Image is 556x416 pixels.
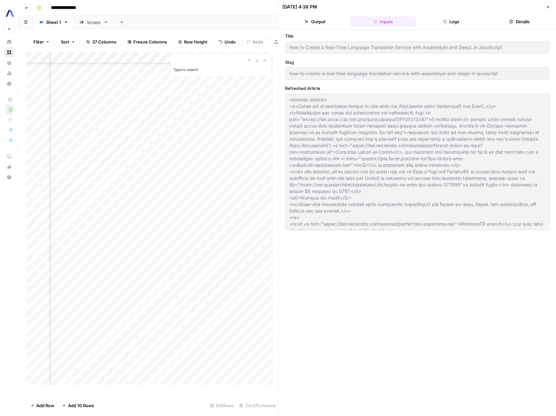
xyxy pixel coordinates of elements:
[4,162,14,172] div: What's new?
[418,16,484,27] button: Logs
[133,39,167,45] span: Freeze Columns
[87,19,101,26] div: Scrape
[285,33,550,39] label: Title
[61,39,69,45] span: Sort
[36,402,54,409] span: Add Row
[4,172,14,182] button: Help + Support
[487,16,552,27] button: Details
[4,58,14,68] a: Your Data
[29,37,54,47] button: Filter
[4,8,16,19] img: Assembly AI Logo
[4,47,14,58] a: Browse
[207,400,237,411] div: 514 Rows
[123,37,171,47] button: Freeze Columns
[214,37,240,47] button: Undo
[4,37,14,47] a: Home
[285,59,550,65] label: Slug
[57,37,79,47] button: Sort
[174,37,212,47] button: Row Height
[243,37,267,47] button: Redo
[4,151,14,162] a: AirOps Academy
[350,16,416,27] button: Inputs
[4,68,14,78] a: Usage
[26,400,58,411] button: Add Row
[282,16,348,27] button: Output
[68,402,94,409] span: Add 10 Rows
[225,39,236,45] span: Undo
[285,85,550,92] label: Refreshed Article
[33,39,44,45] span: Filter
[237,400,278,411] div: 24/37 Columns
[33,16,74,29] a: Sheet 1
[4,162,14,172] button: What's new?
[58,400,98,411] button: Add 10 Rows
[4,78,14,89] a: Settings
[282,4,317,10] div: [DATE] 4:38 PM
[253,39,263,45] span: Redo
[82,37,121,47] button: 37 Columns
[173,67,198,72] label: Type to search
[74,16,114,29] a: Scrape
[92,39,116,45] span: 37 Columns
[184,39,208,45] span: Row Height
[46,19,61,26] div: Sheet 1
[261,57,269,64] button: Close Search
[4,5,14,22] button: Workspace: Assembly AI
